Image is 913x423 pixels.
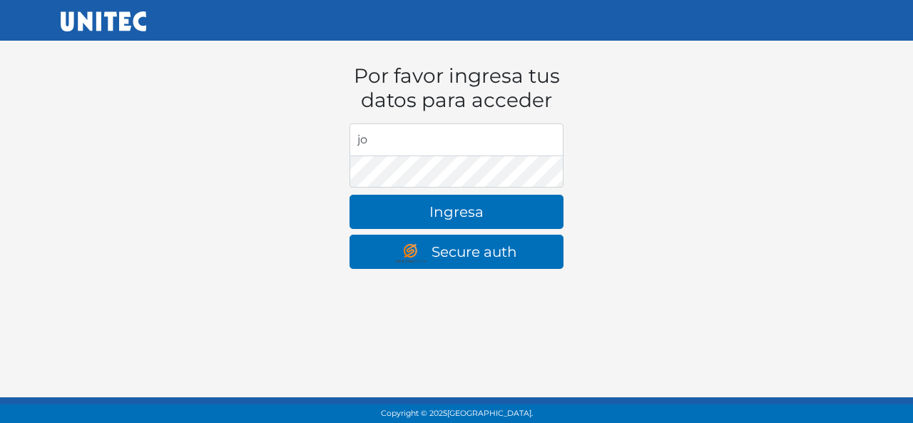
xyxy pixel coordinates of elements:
a: Secure auth [350,235,563,269]
img: UNITEC [61,11,146,31]
input: Dirección de email [350,123,563,156]
h1: Por favor ingresa tus datos para acceder [350,64,563,112]
img: secure auth logo [396,244,432,263]
button: Ingresa [350,195,563,229]
span: [GEOGRAPHIC_DATA]. [447,409,533,418]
